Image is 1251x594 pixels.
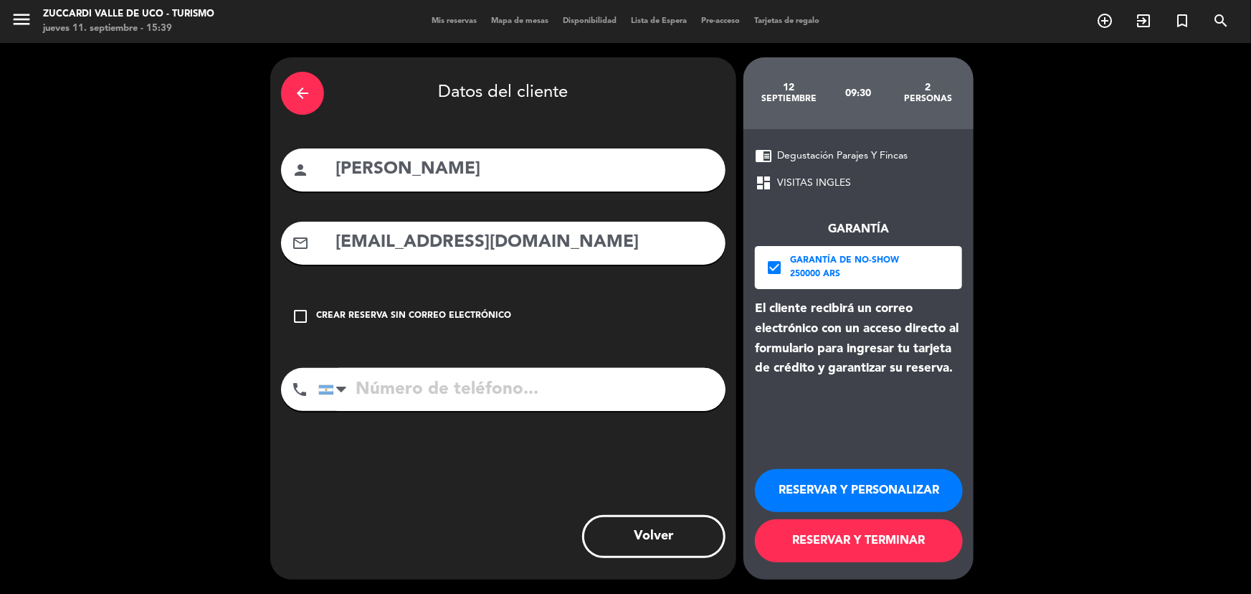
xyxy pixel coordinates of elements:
[755,469,963,512] button: RESERVAR Y PERSONALIZAR
[292,161,309,179] i: person
[292,235,309,252] i: mail_outline
[755,519,963,562] button: RESERVAR Y TERMINAR
[319,369,352,410] div: Argentina: +54
[11,9,32,30] i: menu
[281,68,726,118] div: Datos del cliente
[556,17,624,25] span: Disponibilidad
[484,17,556,25] span: Mapa de mesas
[1212,12,1229,29] i: search
[694,17,747,25] span: Pre-acceso
[43,7,214,22] div: Zuccardi Valle de Uco - Turismo
[755,147,772,164] span: chrome_reader_mode
[747,17,827,25] span: Tarjetas de regalo
[1096,12,1113,29] i: add_circle_outline
[334,228,715,258] input: Email del cliente
[755,299,962,379] div: El cliente recibirá un correo electrónico con un acceso directo al formulario para ingresar tu ta...
[11,9,32,35] button: menu
[893,93,963,105] div: personas
[755,174,772,192] span: dashboard
[790,254,899,268] div: Garantía de no-show
[777,148,908,164] span: Degustación Parajes Y Fincas
[624,17,694,25] span: Lista de Espera
[893,82,963,93] div: 2
[291,381,308,398] i: phone
[777,175,851,192] span: VISITAS INGLES
[1135,12,1152,29] i: exit_to_app
[582,515,726,558] button: Volver
[824,68,893,118] div: 09:30
[755,220,962,239] div: Garantía
[424,17,484,25] span: Mis reservas
[766,259,783,276] i: check_box
[43,22,214,36] div: jueves 11. septiembre - 15:39
[292,308,309,325] i: check_box_outline_blank
[790,268,899,282] div: 250000 ARS
[334,155,715,184] input: Nombre del cliente
[318,368,726,411] input: Número de teléfono...
[1174,12,1191,29] i: turned_in_not
[754,82,824,93] div: 12
[316,309,511,324] div: Crear reserva sin correo electrónico
[294,85,311,102] i: arrow_back
[754,93,824,105] div: septiembre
